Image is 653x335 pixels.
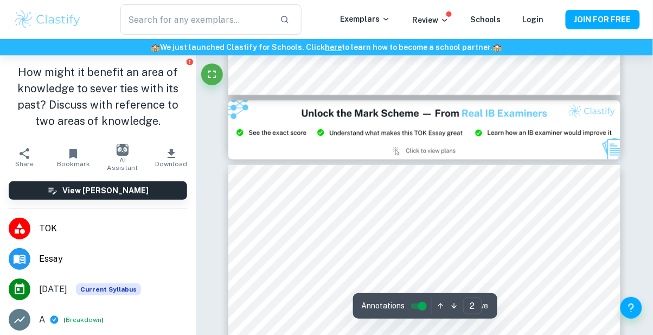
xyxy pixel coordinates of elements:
span: [DATE] [39,283,67,296]
span: 🏫 [493,43,502,52]
p: Review [412,14,449,26]
span: TOK [39,222,187,235]
button: AI Assistant [98,142,147,173]
h1: How might it benefit an area of knowledge to sever ties with its past? Discuss with reference to ... [9,64,187,129]
div: This exemplar is based on the current syllabus. Feel free to refer to it for inspiration/ideas wh... [76,283,141,295]
button: Report issue [185,58,194,66]
a: here [325,43,342,52]
img: Ad [228,100,620,159]
input: Search for any exemplars... [120,4,271,35]
button: View [PERSON_NAME] [9,181,187,200]
p: Exemplars [340,13,390,25]
button: Fullscreen [201,64,223,85]
button: Breakdown [66,315,101,325]
p: A [39,313,45,326]
button: Help and Feedback [620,297,642,319]
h6: We just launched Clastify for Schools. Click to learn how to become a school partner. [2,41,651,53]
span: Download [156,160,188,168]
button: Bookmark [49,142,98,173]
span: Current Syllabus [76,283,141,295]
span: Bookmark [57,160,90,168]
button: JOIN FOR FREE [566,10,640,29]
a: Login [523,15,544,24]
img: Clastify logo [13,9,82,30]
span: Annotations [362,300,405,312]
span: Essay [39,252,187,266]
span: / 8 [482,301,489,311]
span: AI Assistant [105,156,140,172]
h6: View [PERSON_NAME] [62,185,149,197]
span: Share [15,160,34,168]
span: ( ) [63,315,104,325]
a: Schools [471,15,501,24]
span: 🏫 [151,43,161,52]
img: AI Assistant [117,144,129,156]
button: Download [147,142,196,173]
